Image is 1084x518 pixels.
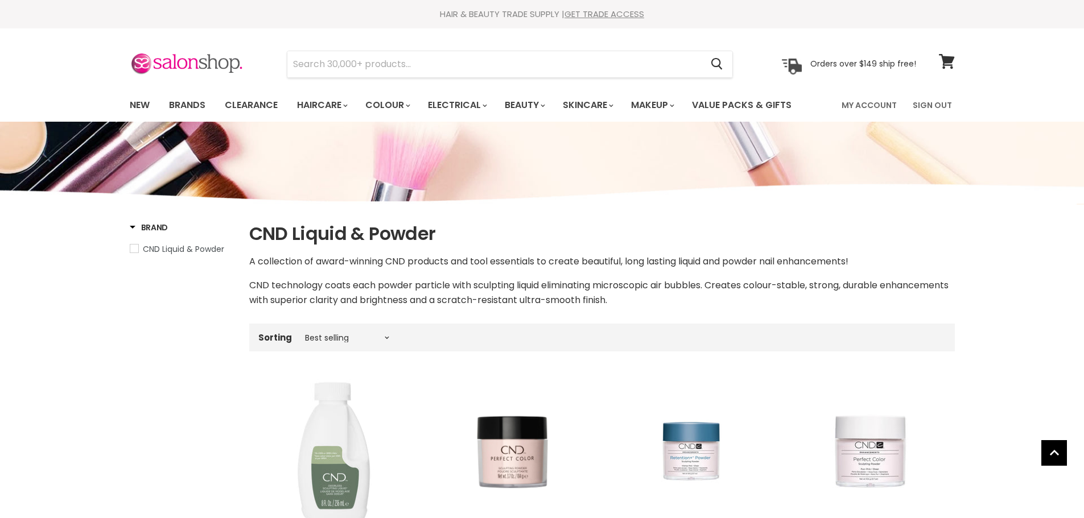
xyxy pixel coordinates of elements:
[258,333,292,342] label: Sorting
[216,93,286,117] a: Clearance
[835,93,904,117] a: My Account
[249,279,949,306] span: CND technology coats each powder particle with sculpting liquid eliminating microscopic air bubbl...
[906,93,959,117] a: Sign Out
[121,89,818,122] ul: Main menu
[564,8,644,20] a: GET TRADE ACCESS
[130,222,168,233] h3: Brand
[702,51,732,77] button: Search
[810,59,916,69] p: Orders over $149 ship free!
[116,89,969,122] nav: Main
[130,243,235,255] a: CND Liquid & Powder
[287,51,733,78] form: Product
[121,93,158,117] a: New
[419,93,494,117] a: Electrical
[496,93,552,117] a: Beauty
[683,93,800,117] a: Value Packs & Gifts
[143,243,224,255] span: CND Liquid & Powder
[357,93,417,117] a: Colour
[288,93,355,117] a: Haircare
[554,93,620,117] a: Skincare
[249,255,848,268] span: A collection of award-winning CND products and tool essentials to create beautiful, long lasting ...
[160,93,214,117] a: Brands
[116,9,969,20] div: HAIR & BEAUTY TRADE SUPPLY |
[287,51,702,77] input: Search
[623,93,681,117] a: Makeup
[249,222,955,246] h1: CND Liquid & Powder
